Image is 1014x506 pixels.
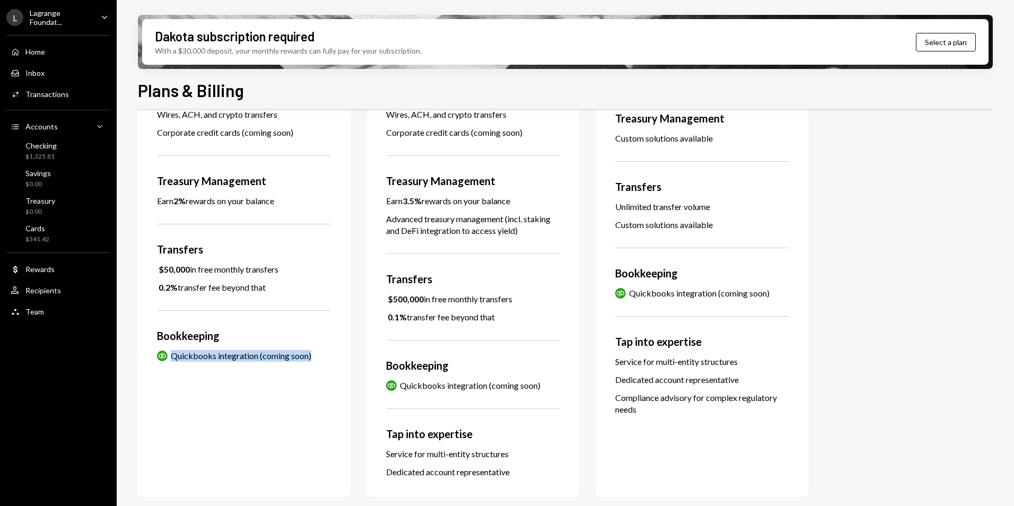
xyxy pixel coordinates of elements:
div: Transfers [157,241,331,257]
div: Treasury [25,196,55,205]
div: Tap into expertise [615,334,789,350]
div: Corporate credit cards (coming soon) [157,127,331,138]
div: Accounts [25,122,58,131]
a: Team [6,302,110,321]
b: 0.1% [388,312,407,322]
div: Home [25,47,45,56]
a: Home [6,42,110,61]
div: Unlimited transfer volume [615,201,789,213]
div: Inbox [25,68,45,77]
div: Checking [25,141,57,150]
div: in free monthly transfers [157,264,278,275]
b: 0.2% [159,282,178,292]
a: Transactions [6,84,110,103]
b: 3.5% [403,196,422,206]
div: Bookkeeping [157,328,331,344]
div: Team [25,307,44,316]
div: $0.00 [25,207,55,216]
a: Savings$0.00 [6,165,110,191]
div: Treasury Management [615,110,789,126]
div: in free monthly transfers [386,293,512,305]
div: Custom solutions available [615,219,789,231]
div: Transfers [615,179,789,195]
div: transfer fee beyond that [386,311,495,323]
div: Earn rewards on your balance [386,195,510,207]
div: Cards [25,224,49,233]
div: Corporate credit cards (coming soon) [386,127,560,138]
div: Service for multi-entity structures [386,448,560,460]
a: Inbox [6,63,110,82]
div: $341.42 [25,235,49,244]
a: Treasury$0.00 [6,193,110,219]
div: L [6,9,23,26]
div: Compliance advisory for complex regulatory needs [615,392,789,415]
div: $1,325.81 [25,152,57,161]
div: Savings [25,169,51,178]
div: $0.00 [25,180,51,189]
button: Select a plan [916,33,976,51]
a: Accounts [6,117,110,136]
b: 2% [173,196,186,206]
div: Tap into expertise [386,426,560,442]
div: Dedicated account representative [615,374,789,386]
a: Recipients [6,281,110,300]
div: Quickbooks integration (coming soon) [171,350,311,362]
b: $50,000 [159,264,190,274]
div: Treasury Management [386,173,560,189]
div: transfer fee beyond that [157,282,266,293]
div: Lagrange Foundat... [30,8,92,27]
div: Service for multi-entity structures [615,356,789,368]
div: Treasury Management [157,173,331,189]
div: Dakota subscription required [155,28,314,45]
div: Custom solutions available [615,133,789,144]
h1: Plans & Billing [138,80,244,101]
div: Bookkeeping [386,357,560,373]
b: $500,000 [388,294,424,304]
a: Cards$341.42 [6,221,110,246]
div: Transactions [25,90,69,99]
a: Checking$1,325.81 [6,138,110,163]
div: Wires, ACH, and crypto transfers [157,109,331,120]
div: With a $30,000 deposit, your monthly rewards can fully pay for your subscription. [155,45,422,56]
div: Bookkeeping [615,265,789,281]
div: Quickbooks integration (coming soon) [400,380,540,391]
div: Recipients [25,286,61,295]
div: Advanced treasury management (incl. staking and DeFi integration to access yield) [386,213,560,237]
div: Earn rewards on your balance [157,195,274,207]
div: Wires, ACH, and crypto transfers [386,109,560,120]
div: Rewards [25,265,55,274]
div: Quickbooks integration (coming soon) [629,287,770,299]
div: Dedicated account representative [386,466,560,478]
div: Transfers [386,271,560,287]
a: Rewards [6,259,110,278]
